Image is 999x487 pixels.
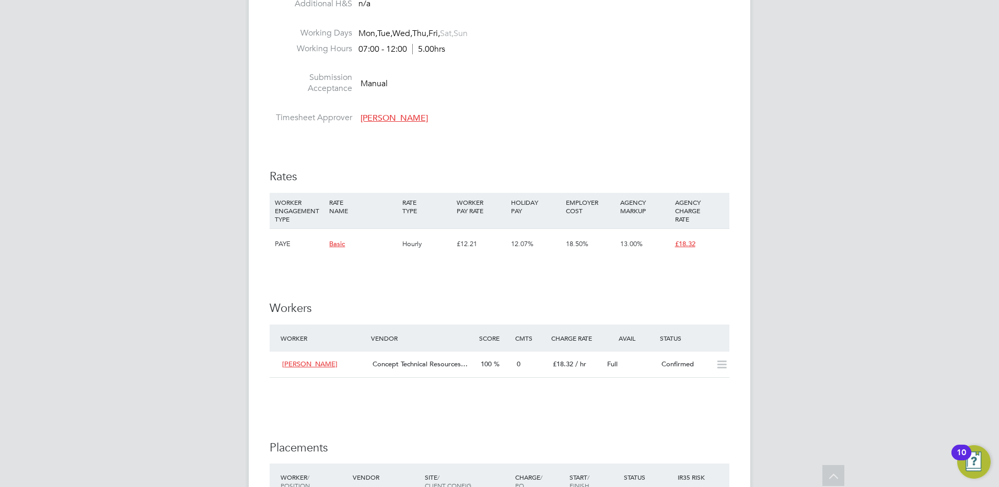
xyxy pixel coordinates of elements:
h3: Placements [270,440,729,456]
div: Confirmed [657,356,712,373]
span: [PERSON_NAME] [282,360,338,368]
span: [PERSON_NAME] [361,113,428,123]
h3: Workers [270,301,729,316]
div: AGENCY MARKUP [618,193,672,220]
span: / hr [575,360,586,368]
span: £18.32 [675,239,695,248]
span: Mon, [358,28,377,39]
span: Sun [454,28,468,39]
div: Score [477,329,513,347]
div: Avail [603,329,657,347]
span: Concept Technical Resources… [373,360,468,368]
label: Working Hours [270,43,352,54]
h3: Rates [270,169,729,184]
span: Fri, [428,28,440,39]
div: 07:00 - 12:00 [358,44,445,55]
span: 13.00% [620,239,643,248]
span: Manual [361,78,388,89]
div: Cmts [513,329,549,347]
div: EMPLOYER COST [563,193,618,220]
div: Charge Rate [549,329,603,347]
span: Basic [329,239,345,248]
label: Submission Acceptance [270,72,352,94]
span: 18.50% [566,239,588,248]
div: RATE TYPE [400,193,454,220]
span: Thu, [412,28,428,39]
span: Full [607,360,618,368]
div: IR35 Risk [675,468,711,486]
span: Tue, [377,28,392,39]
div: WORKER PAY RATE [454,193,508,220]
div: RATE NAME [327,193,399,220]
div: AGENCY CHARGE RATE [672,193,727,228]
button: Open Resource Center, 10 new notifications [957,445,991,479]
div: PAYE [272,229,327,259]
div: Status [621,468,676,486]
label: Working Days [270,28,352,39]
div: HOLIDAY PAY [508,193,563,220]
div: Vendor [368,329,477,347]
span: 100 [481,360,492,368]
span: £18.32 [553,360,573,368]
div: Status [657,329,729,347]
div: Worker [278,329,368,347]
div: 10 [957,453,966,466]
div: WORKER ENGAGEMENT TYPE [272,193,327,228]
div: Vendor [350,468,422,486]
span: 0 [517,360,520,368]
span: Sat, [440,28,454,39]
span: Wed, [392,28,412,39]
div: Hourly [400,229,454,259]
span: 5.00hrs [412,44,445,54]
div: £12.21 [454,229,508,259]
span: 12.07% [511,239,533,248]
label: Timesheet Approver [270,112,352,123]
